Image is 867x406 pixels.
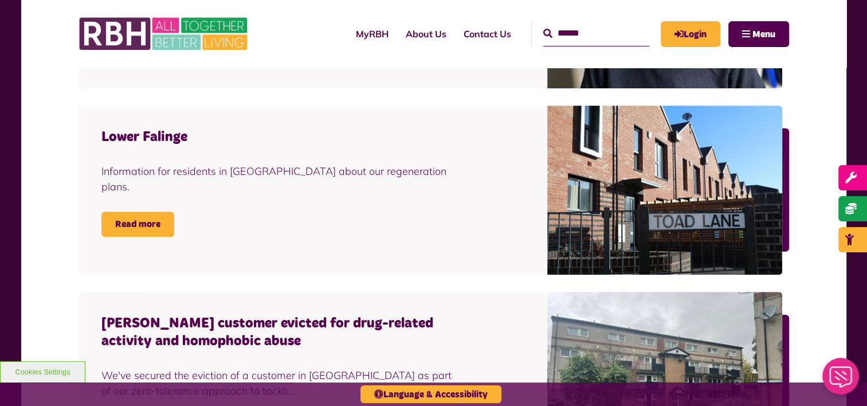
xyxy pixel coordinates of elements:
[543,21,649,46] input: Search
[79,11,250,56] img: RBH
[397,18,455,49] a: About Us
[101,315,456,350] h4: [PERSON_NAME] customer evicted for drug-related activity and homophobic abuse
[815,354,867,406] iframe: Netcall Web Assistant for live chat
[752,30,775,39] span: Menu
[728,21,789,47] button: Navigation
[101,368,456,399] div: We've secured the eviction of a customer in [GEOGRAPHIC_DATA] as part of our zero-tolerance appro...
[661,21,720,47] a: MyRBH
[101,212,174,237] a: Read more Lower Falinge
[360,385,501,403] button: Language & Accessibility
[347,18,397,49] a: MyRBH
[101,128,456,146] h4: Lower Falinge
[101,163,456,194] div: Information for residents in [GEOGRAPHIC_DATA] about our regeneration plans.
[455,18,520,49] a: Contact Us
[547,106,782,275] img: Lower Falinge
